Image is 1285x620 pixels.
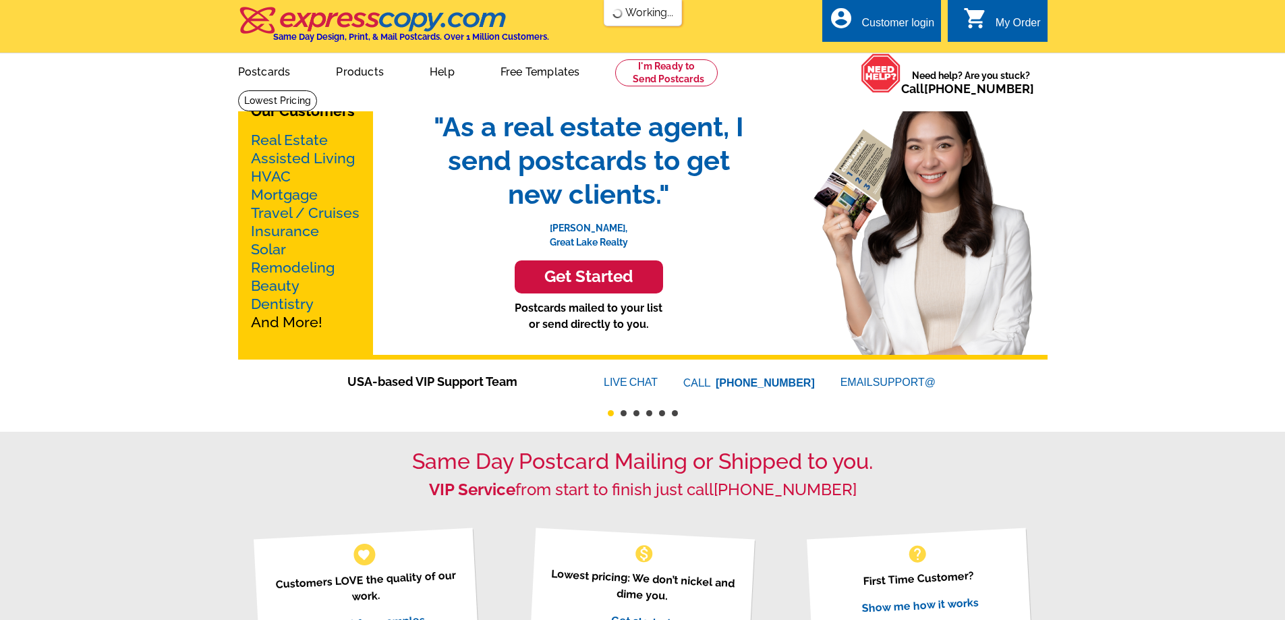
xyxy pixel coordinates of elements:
[238,16,549,42] a: Same Day Design, Print, & Mail Postcards. Over 1 Million Customers.
[963,15,1041,32] a: shopping_cart My Order
[420,260,758,293] a: Get Started
[357,547,371,561] span: favorite
[621,410,627,416] button: 2 of 6
[840,376,938,388] a: EMAILSUPPORT@
[547,565,738,608] p: Lowest pricing: We don’t nickel and dime you.
[420,110,758,211] span: "As a real estate agent, I send postcards to get new clients."
[659,410,665,416] button: 5 of 6
[420,300,758,333] p: Postcards mailed to your list or send directly to you.
[251,131,360,331] p: And More!
[238,480,1048,500] h2: from start to finish just call
[251,204,360,221] a: Travel / Cruises
[714,480,857,499] a: [PHONE_NUMBER]
[251,168,291,185] a: HVAC
[251,259,335,276] a: Remodeling
[251,186,318,203] a: Mortgage
[907,543,928,565] span: help
[861,17,934,36] div: Customer login
[901,69,1041,96] span: Need help? Are you stuck?
[270,567,461,609] p: Customers LOVE the quality of our work.
[217,55,312,86] a: Postcards
[646,410,652,416] button: 4 of 6
[963,6,988,30] i: shopping_cart
[716,377,815,389] a: [PHONE_NUMBER]
[420,211,758,250] p: [PERSON_NAME], Great Lake Realty
[873,374,938,391] font: SUPPORT@
[532,267,646,287] h3: Get Started
[251,150,355,167] a: Assisted Living
[672,410,678,416] button: 6 of 6
[612,8,623,19] img: loading...
[251,295,314,312] a: Dentistry
[251,241,286,258] a: Solar
[408,55,476,86] a: Help
[901,82,1034,96] span: Call
[251,277,299,294] a: Beauty
[829,6,853,30] i: account_circle
[251,132,328,148] a: Real Estate
[604,376,658,388] a: LIVECHAT
[924,82,1034,96] a: [PHONE_NUMBER]
[633,410,639,416] button: 3 of 6
[251,223,319,239] a: Insurance
[479,55,602,86] a: Free Templates
[608,410,614,416] button: 1 of 6
[273,32,549,42] h4: Same Day Design, Print, & Mail Postcards. Over 1 Million Customers.
[604,374,629,391] font: LIVE
[347,372,563,391] span: USA-based VIP Support Team
[861,596,979,615] a: Show me how it works
[238,449,1048,474] h1: Same Day Postcard Mailing or Shipped to you.
[829,15,934,32] a: account_circle Customer login
[996,17,1041,36] div: My Order
[683,375,712,391] font: CALL
[861,53,901,93] img: help
[314,55,405,86] a: Products
[429,480,515,499] strong: VIP Service
[633,543,655,565] span: monetization_on
[824,565,1014,592] p: First Time Customer?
